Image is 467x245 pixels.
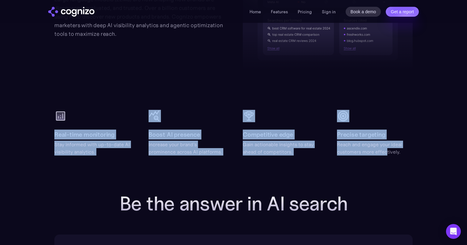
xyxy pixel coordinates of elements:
h2: Real-time monitoring [54,130,115,139]
a: Pricing [298,9,312,15]
img: target icon [337,110,349,122]
div: Open Intercom Messenger [446,224,461,239]
a: Book a demo [346,7,381,17]
a: Features [271,9,288,15]
div: Gain actionable insights to stay ahead of competitors. [243,141,318,156]
img: query stats icon [149,110,161,122]
div: Increase your brand's prominence across AI platforms. [149,141,224,156]
img: cup icon [243,110,255,122]
h2: Precise targeting [337,130,385,139]
div: Stay informed with up-to-date AI visibility analytics. [54,141,130,156]
a: Home [250,9,261,15]
h2: Be the answer in AI search [110,193,357,215]
a: Get a report [386,7,419,17]
div: Reach and engage your ideal customers more effectively. [337,141,413,156]
h2: Competitive edge [243,130,293,139]
img: cognizo logo [48,7,95,17]
a: home [48,7,95,17]
a: Sign in [322,8,336,15]
img: analytics icon [54,110,67,122]
h2: Boost AI presence [149,130,200,139]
